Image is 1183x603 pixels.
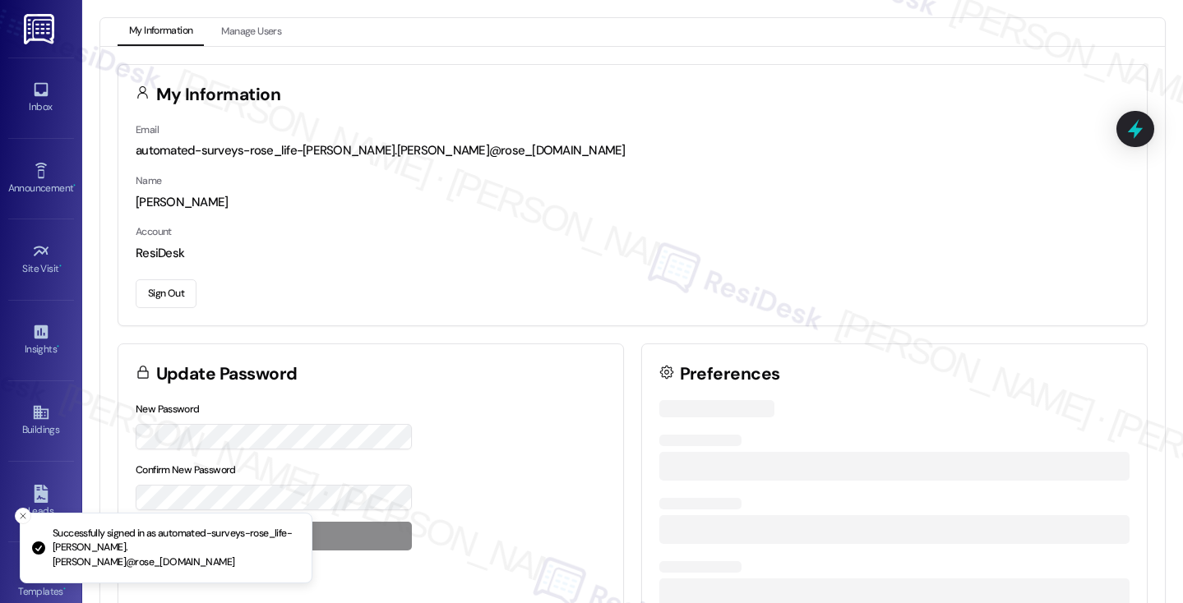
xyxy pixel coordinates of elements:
span: • [63,583,66,595]
img: ResiDesk Logo [24,14,58,44]
label: Name [136,174,162,187]
h3: My Information [156,86,281,104]
span: • [57,341,59,352]
div: ResiDesk [136,245,1130,262]
h3: Preferences [680,366,780,383]
label: Account [136,225,172,238]
button: Close toast [15,508,31,524]
button: Manage Users [210,18,293,46]
div: [PERSON_NAME] [136,194,1130,211]
label: Confirm New Password [136,463,236,476]
label: New Password [136,403,200,416]
span: • [59,260,62,272]
button: My Information [118,18,204,46]
span: • [73,180,76,191]
p: Successfully signed in as automated-surveys-rose_life-[PERSON_NAME].[PERSON_NAME]@rose_[DOMAIN_NAME] [53,527,298,570]
a: Inbox [8,76,74,120]
a: Site Visit • [8,237,74,282]
a: Leads [8,480,74,524]
a: Insights • [8,318,74,362]
button: Sign Out [136,279,196,308]
h3: Update Password [156,366,298,383]
a: Buildings [8,398,74,443]
label: Email [136,123,159,136]
div: automated-surveys-rose_life-[PERSON_NAME].[PERSON_NAME]@rose_[DOMAIN_NAME] [136,142,1130,159]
